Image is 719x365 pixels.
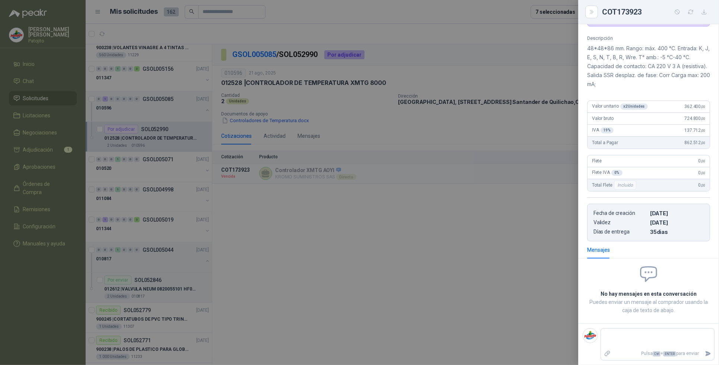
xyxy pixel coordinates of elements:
[650,219,704,226] p: [DATE]
[701,171,705,175] span: ,00
[587,298,710,314] p: Puedes enviar un mensaje al comprador usando la caja de texto de abajo.
[684,104,705,109] span: 362.400
[587,246,610,254] div: Mensajes
[601,347,614,360] label: Adjuntar archivos
[611,170,623,176] div: 0 %
[594,210,647,216] p: Fecha de creación
[592,181,638,190] span: Total Flete
[594,219,647,226] p: Validez
[699,182,705,188] span: 0
[614,347,702,360] p: Pulsa + para enviar
[684,116,705,121] span: 724.800
[701,183,705,187] span: ,00
[650,210,704,216] p: [DATE]
[614,181,636,190] div: Incluido
[701,117,705,121] span: ,00
[684,140,705,145] span: 862.512
[592,104,648,110] span: Valor unitario
[592,127,614,133] span: IVA
[592,140,618,145] span: Total a Pagar
[663,351,676,356] span: ENTER
[701,128,705,133] span: ,00
[587,290,710,298] h2: No hay mensajes en esta conversación
[587,35,710,41] p: Descripción
[702,347,714,360] button: Enviar
[684,128,705,133] span: 137.712
[594,229,647,235] p: Días de entrega
[583,328,597,343] img: Company Logo
[601,127,614,133] div: 19 %
[587,44,710,89] p: 48*48*86 mm. Rango: máx. 400 °C. Entrada: K, J, E, S, N, T, B, R, Wre. T° amb.: -5 °C-40 °C. Capa...
[587,7,596,16] button: Close
[699,158,705,164] span: 0
[701,141,705,145] span: ,00
[602,6,710,18] div: COT173923
[592,158,602,164] span: Flete
[592,170,623,176] span: Flete IVA
[592,116,614,121] span: Valor bruto
[650,229,704,235] p: 35 dias
[699,170,705,175] span: 0
[653,351,661,356] span: Ctrl
[620,104,648,110] div: x 2 Unidades
[701,105,705,109] span: ,00
[701,159,705,163] span: ,00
